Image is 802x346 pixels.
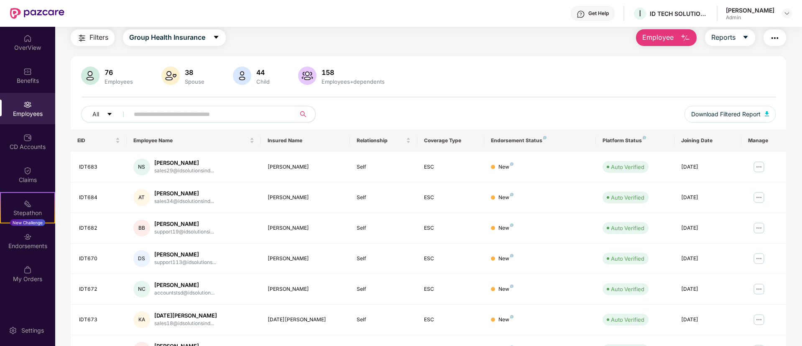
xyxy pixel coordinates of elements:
img: svg+xml;base64,PHN2ZyB4bWxucz0iaHR0cDovL3d3dy53My5vcmcvMjAwMC9zdmciIHhtbG5zOnhsaW5rPSJodHRwOi8vd3... [161,67,180,85]
img: svg+xml;base64,PHN2ZyB4bWxucz0iaHR0cDovL3d3dy53My5vcmcvMjAwMC9zdmciIHhtbG5zOnhsaW5rPSJodHRwOi8vd3... [680,33,690,43]
div: Auto Verified [611,285,644,293]
div: IDT670 [79,255,120,263]
div: sales34@idsolutionsind... [154,197,214,205]
img: svg+xml;base64,PHN2ZyB4bWxucz0iaHR0cDovL3d3dy53My5vcmcvMjAwMC9zdmciIHhtbG5zOnhsaW5rPSJodHRwOi8vd3... [298,67,317,85]
img: svg+xml;base64,PHN2ZyB4bWxucz0iaHR0cDovL3d3dy53My5vcmcvMjAwMC9zdmciIHdpZHRoPSIyNCIgaGVpZ2h0PSIyNC... [770,33,780,43]
div: [DATE] [681,316,735,324]
img: svg+xml;base64,PHN2ZyB4bWxucz0iaHR0cDovL3d3dy53My5vcmcvMjAwMC9zdmciIHdpZHRoPSI4IiBoZWlnaHQ9IjgiIH... [510,284,513,288]
span: caret-down [213,34,220,41]
div: New [498,194,513,202]
span: EID [77,137,114,144]
div: [PERSON_NAME] [726,6,774,14]
img: New Pazcare Logo [10,8,64,19]
span: caret-down [107,111,112,118]
div: Self [357,285,410,293]
th: Employee Name [127,129,261,152]
div: [PERSON_NAME] [154,220,214,228]
img: svg+xml;base64,PHN2ZyB4bWxucz0iaHR0cDovL3d3dy53My5vcmcvMjAwMC9zdmciIHdpZHRoPSI4IiBoZWlnaHQ9IjgiIH... [510,193,513,196]
img: svg+xml;base64,PHN2ZyB4bWxucz0iaHR0cDovL3d3dy53My5vcmcvMjAwMC9zdmciIHdpZHRoPSIyNCIgaGVpZ2h0PSIyNC... [77,33,87,43]
img: svg+xml;base64,PHN2ZyB4bWxucz0iaHR0cDovL3d3dy53My5vcmcvMjAwMC9zdmciIHdpZHRoPSI4IiBoZWlnaHQ9IjgiIH... [510,254,513,257]
button: Group Health Insurancecaret-down [123,29,226,46]
div: [PERSON_NAME] [268,194,344,202]
th: Manage [741,129,786,152]
div: [DATE] [681,194,735,202]
img: svg+xml;base64,PHN2ZyBpZD0iQ0RfQWNjb3VudHMiIGRhdGEtbmFtZT0iQ0QgQWNjb3VudHMiIHhtbG5zPSJodHRwOi8vd3... [23,133,32,142]
th: Relationship [350,129,417,152]
span: Filters [89,32,108,43]
div: Platform Status [603,137,667,144]
span: Download Filtered Report [691,110,761,119]
div: ESC [424,285,478,293]
span: Employee Name [133,137,248,144]
div: [DATE] [681,163,735,171]
img: manageButton [752,313,766,326]
th: Coverage Type [417,129,484,152]
div: Auto Verified [611,193,644,202]
div: ESC [424,163,478,171]
img: svg+xml;base64,PHN2ZyB4bWxucz0iaHR0cDovL3d3dy53My5vcmcvMjAwMC9zdmciIHdpZHRoPSI4IiBoZWlnaHQ9IjgiIH... [643,136,646,139]
div: Get Help [588,10,609,17]
div: Auto Verified [611,163,644,171]
span: Group Health Insurance [129,32,205,43]
div: [PERSON_NAME] [154,281,215,289]
div: New [498,255,513,263]
img: svg+xml;base64,PHN2ZyBpZD0iU2V0dGluZy0yMHgyMCIgeG1sbnM9Imh0dHA6Ly93d3cudzMub3JnLzIwMDAvc3ZnIiB3aW... [9,326,17,335]
div: KA [133,311,150,328]
div: IDT673 [79,316,120,324]
div: New Challenge [10,219,45,226]
span: Reports [711,32,736,43]
div: NS [133,159,150,175]
img: svg+xml;base64,PHN2ZyB4bWxucz0iaHR0cDovL3d3dy53My5vcmcvMjAwMC9zdmciIHdpZHRoPSIyMSIgaGVpZ2h0PSIyMC... [23,200,32,208]
th: Insured Name [261,129,350,152]
img: svg+xml;base64,PHN2ZyB4bWxucz0iaHR0cDovL3d3dy53My5vcmcvMjAwMC9zdmciIHhtbG5zOnhsaW5rPSJodHRwOi8vd3... [233,67,251,85]
div: [DATE] [681,224,735,232]
div: Self [357,224,410,232]
div: IDT682 [79,224,120,232]
div: [DATE] [681,285,735,293]
img: svg+xml;base64,PHN2ZyBpZD0iSG9tZSIgeG1sbnM9Imh0dHA6Ly93d3cudzMub3JnLzIwMDAvc3ZnIiB3aWR0aD0iMjAiIG... [23,34,32,43]
button: Download Filtered Report [685,106,776,123]
img: manageButton [752,160,766,174]
img: svg+xml;base64,PHN2ZyBpZD0iRW5kb3JzZW1lbnRzIiB4bWxucz0iaHR0cDovL3d3dy53My5vcmcvMjAwMC9zdmciIHdpZH... [23,233,32,241]
button: Employee [636,29,697,46]
div: Endorsement Status [491,137,589,144]
span: Relationship [357,137,404,144]
div: [PERSON_NAME] [154,159,214,167]
div: ID TECH SOLUTIONS PVT LTD [650,10,708,18]
img: manageButton [752,191,766,204]
th: EID [71,129,127,152]
div: BB [133,220,150,236]
div: ESC [424,194,478,202]
div: ESC [424,316,478,324]
div: Self [357,194,410,202]
span: search [295,111,311,118]
img: svg+xml;base64,PHN2ZyBpZD0iQ2xhaW0iIHhtbG5zPSJodHRwOi8vd3d3LnczLm9yZy8yMDAwL3N2ZyIgd2lkdGg9IjIwIi... [23,167,32,175]
div: Employees [103,78,135,85]
div: 76 [103,68,135,77]
div: [DATE][PERSON_NAME] [154,312,217,320]
div: 158 [320,68,386,77]
div: Settings [19,326,46,335]
div: AT [133,189,150,206]
div: Employees+dependents [320,78,386,85]
img: svg+xml;base64,PHN2ZyBpZD0iSGVscC0zMngzMiIgeG1sbnM9Imh0dHA6Ly93d3cudzMub3JnLzIwMDAvc3ZnIiB3aWR0aD... [577,10,585,18]
div: ESC [424,255,478,263]
img: svg+xml;base64,PHN2ZyBpZD0iTXlfT3JkZXJzIiBkYXRhLW5hbWU9Ik15IE9yZGVycyIgeG1sbnM9Imh0dHA6Ly93d3cudz... [23,266,32,274]
span: I [639,8,641,18]
button: search [295,106,316,123]
img: manageButton [752,252,766,265]
div: 44 [255,68,271,77]
div: support113@idsolutions... [154,259,216,267]
img: svg+xml;base64,PHN2ZyB4bWxucz0iaHR0cDovL3d3dy53My5vcmcvMjAwMC9zdmciIHhtbG5zOnhsaW5rPSJodHRwOi8vd3... [765,111,769,116]
div: Auto Verified [611,224,644,232]
div: support19@idsolutionsi... [154,228,214,236]
div: [PERSON_NAME] [268,163,344,171]
div: IDT683 [79,163,120,171]
div: DS [133,250,150,267]
div: [PERSON_NAME] [268,255,344,263]
div: IDT672 [79,285,120,293]
div: 38 [183,68,206,77]
th: Joining Date [674,129,741,152]
img: svg+xml;base64,PHN2ZyB4bWxucz0iaHR0cDovL3d3dy53My5vcmcvMjAwMC9zdmciIHdpZHRoPSI4IiBoZWlnaHQ9IjgiIH... [543,136,547,139]
div: sales29@idsolutionsind... [154,167,214,175]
